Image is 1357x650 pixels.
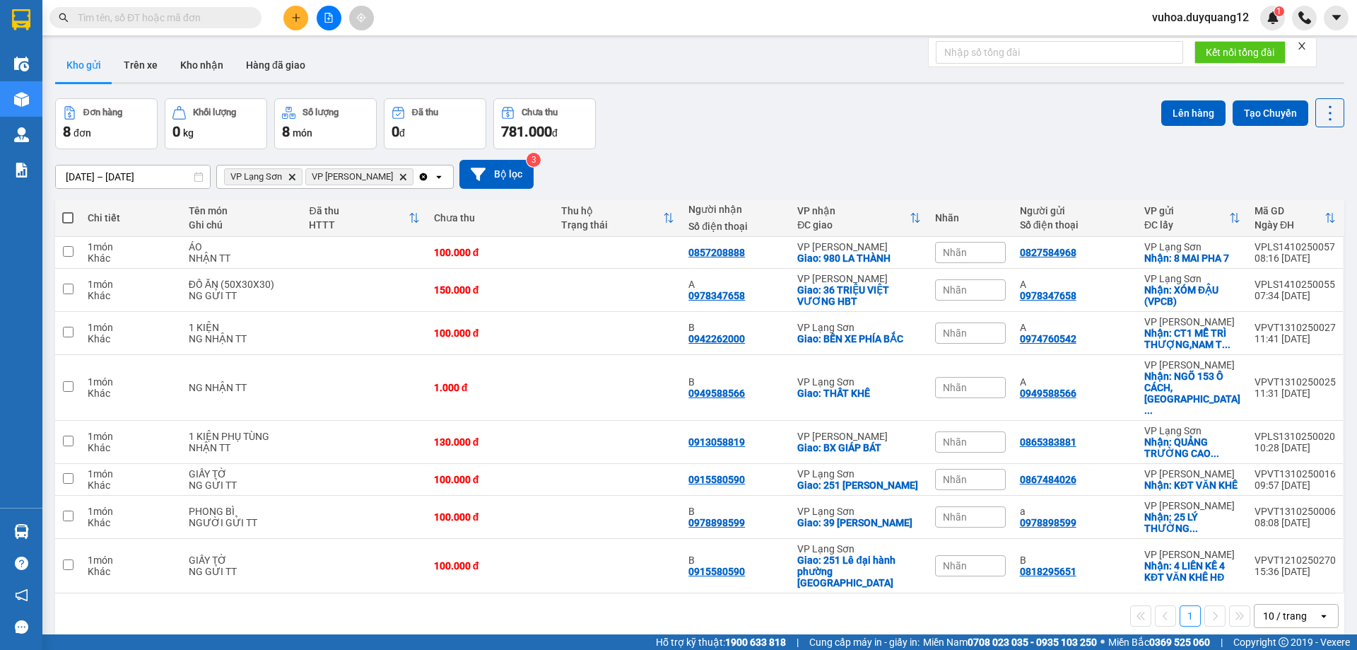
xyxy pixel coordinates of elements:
[688,221,783,232] div: Số điện thoại
[1222,339,1230,350] span: ...
[943,382,967,393] span: Nhãn
[15,588,28,602] span: notification
[1255,241,1336,253] div: VPLS1410250057
[501,123,552,140] span: 781.000
[943,247,967,258] span: Nhãn
[1144,425,1240,436] div: VP Lạng Sơn
[688,436,745,448] div: 0913058819
[14,57,29,71] img: warehouse-icon
[88,468,174,480] div: 1 món
[189,279,295,290] div: ĐỒ ĂN (50X30X30)
[88,290,174,301] div: Khác
[399,173,407,181] svg: Delete
[59,13,69,23] span: search
[312,171,393,182] span: VP Minh Khai
[797,543,920,555] div: VP Lạng Sơn
[1318,610,1329,622] svg: open
[434,212,547,224] div: Chưa thu
[1161,100,1226,126] button: Lên hàng
[561,219,663,231] div: Trạng thái
[527,153,541,167] sup: 3
[1144,273,1240,284] div: VP Lạng Sơn
[688,566,745,577] div: 0915580590
[399,127,405,139] span: đ
[14,92,29,107] img: warehouse-icon
[1255,468,1336,480] div: VPVT1310250016
[88,388,174,399] div: Khác
[305,168,413,185] span: VP Minh Khai, close by backspace
[112,48,169,82] button: Trên xe
[88,555,174,566] div: 1 món
[688,333,745,344] div: 0942262000
[14,163,29,178] img: solution-icon
[189,517,295,528] div: NGƯỜI GỬI TT
[88,376,174,388] div: 1 món
[943,511,967,523] span: Nhãn
[1144,480,1240,491] div: Nhận: KĐT VĂN KHÊ
[943,284,967,296] span: Nhãn
[78,10,245,25] input: Tìm tên, số ĐT hoặc mã đơn
[88,322,174,333] div: 1 món
[412,108,438,117] div: Đã thu
[1020,376,1130,388] div: A
[1144,549,1240,560] div: VP [PERSON_NAME]
[189,333,295,344] div: NG NHẬN TT
[1020,388,1076,399] div: 0949588566
[797,480,920,491] div: Giao: 251 LÊ ĐẠI HÀNH
[55,48,112,82] button: Kho gửi
[797,468,920,480] div: VP Lạng Sơn
[230,171,282,182] span: VP Lạng Sơn
[688,247,745,258] div: 0857208888
[15,557,28,570] span: question-circle
[288,173,296,181] svg: Delete
[797,333,920,344] div: Giao: BẾN XE PHÍA BẮC
[1180,605,1201,627] button: 1
[1144,468,1240,480] div: VP [PERSON_NAME]
[1144,359,1240,371] div: VP [PERSON_NAME]
[293,127,312,139] span: món
[189,382,295,393] div: NG NHẬN TT
[1100,639,1105,645] span: ⚪️
[63,123,71,140] span: 8
[1263,609,1307,623] div: 10 / trang
[809,634,920,650] span: Cung cấp máy in - giấy in:
[189,555,295,566] div: GIẤY TỜ
[797,284,920,307] div: Giao: 36 TRIỆU VIỆT VƯƠNG HBT
[434,436,547,448] div: 130.000 đ
[1144,436,1240,459] div: Nhận: QUẢNG TRƯỜNG CAO BẰNG
[1137,199,1247,237] th: Toggle SortBy
[1020,566,1076,577] div: 0818295651
[1020,506,1130,517] div: a
[1144,500,1240,511] div: VP [PERSON_NAME]
[434,511,547,523] div: 100.000 đ
[1144,327,1240,350] div: Nhận: CT1 MỄ TRÌ THƯỢNG,NAM TỪ LIÊM,HÀ NỘII
[434,560,547,571] div: 100.000 đ
[169,48,235,82] button: Kho nhận
[291,13,301,23] span: plus
[88,279,174,290] div: 1 món
[1255,388,1336,399] div: 11:31 [DATE]
[15,620,28,634] span: message
[433,171,445,182] svg: open
[88,517,174,528] div: Khác
[797,555,920,588] div: Giao: 251 Lê đại hành phường đông kinh
[1324,6,1349,30] button: caret-down
[725,637,786,648] strong: 1900 633 818
[1144,241,1240,253] div: VP Lạng Sơn
[935,212,1006,224] div: Nhãn
[1255,290,1336,301] div: 07:34 [DATE]
[797,205,909,216] div: VP nhận
[74,127,91,139] span: đơn
[1255,279,1336,290] div: VPLS1410250055
[189,253,295,264] div: NHẬN TT
[1149,637,1210,648] strong: 0369 525 060
[1255,322,1336,333] div: VPVT1310250027
[552,127,558,139] span: đ
[1108,634,1210,650] span: Miền Bắc
[688,376,783,388] div: B
[183,127,194,139] span: kg
[561,205,663,216] div: Thu hộ
[302,108,339,117] div: Số lượng
[797,322,920,333] div: VP Lạng Sơn
[1279,637,1288,647] span: copyright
